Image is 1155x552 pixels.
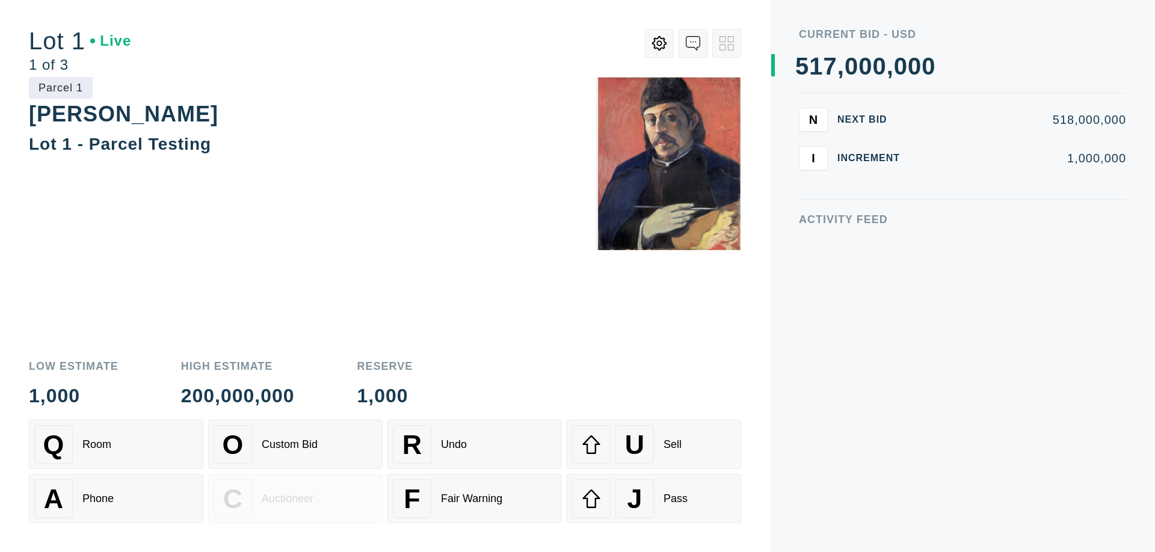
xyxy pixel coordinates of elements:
div: 1,000,000 [919,152,1126,164]
div: Reserve [357,361,413,372]
div: 518,000,000 [919,114,1126,126]
span: N [809,112,818,126]
div: 0 [872,54,886,78]
span: U [625,429,644,460]
button: JPass [567,474,741,523]
div: Parcel 1 [29,77,93,99]
button: CAuctioneer [208,474,383,523]
div: High Estimate [181,361,295,372]
div: 0 [845,54,858,78]
div: Pass [664,492,688,505]
span: A [44,483,63,514]
button: FFair Warning [387,474,562,523]
div: 1,000 [29,386,119,405]
div: Custom Bid [262,438,318,451]
div: 7 [824,54,837,78]
div: Live [90,34,131,48]
div: Room [82,438,111,451]
div: Increment [837,153,910,163]
span: O [223,429,244,460]
button: I [799,146,828,170]
div: Lot 1 - Parcel Testing [29,135,211,153]
div: 1 of 3 [29,58,131,72]
div: Fair Warning [441,492,502,505]
div: Undo [441,438,467,451]
div: Activity Feed [799,214,1126,225]
span: Q [43,429,64,460]
span: F [404,483,420,514]
div: 1,000 [357,386,413,405]
button: OCustom Bid [208,420,383,469]
div: 1 [809,54,823,78]
button: APhone [29,474,203,523]
div: 0 [922,54,935,78]
div: 0 [894,54,908,78]
div: , [837,54,845,295]
div: 0 [858,54,872,78]
div: 5 [795,54,809,78]
span: R [402,429,422,460]
div: Next Bid [837,115,910,124]
div: 200,000,000 [181,386,295,405]
span: I [812,151,815,165]
button: RUndo [387,420,562,469]
div: Current Bid - USD [799,29,1126,40]
div: , [887,54,894,295]
div: Phone [82,492,114,505]
div: Sell [664,438,682,451]
div: Auctioneer [262,492,313,505]
button: N [799,108,828,132]
div: [PERSON_NAME] [29,102,218,126]
div: 0 [908,54,922,78]
button: QRoom [29,420,203,469]
div: Lot 1 [29,29,131,53]
span: J [627,483,642,514]
span: C [223,483,242,514]
button: USell [567,420,741,469]
div: Low Estimate [29,361,119,372]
